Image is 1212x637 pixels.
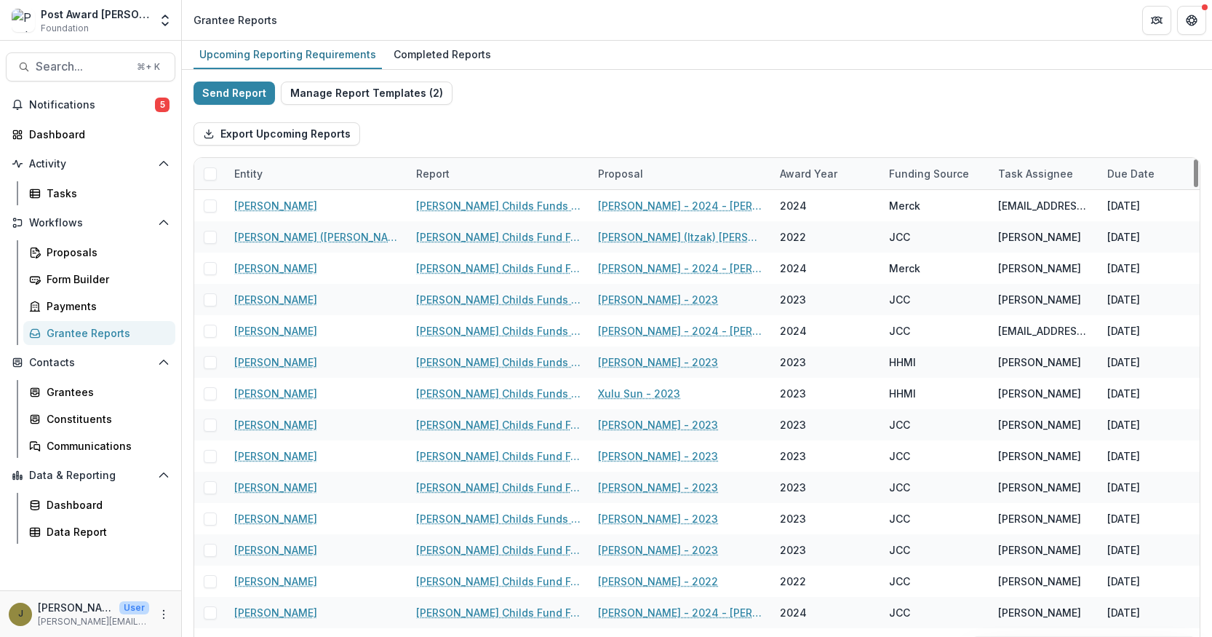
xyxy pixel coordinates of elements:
[23,493,175,517] a: Dashboard
[998,386,1081,401] div: [PERSON_NAME]
[41,7,149,22] div: Post Award [PERSON_NAME] Childs Memorial Fund
[598,355,718,370] a: [PERSON_NAME] - 2023
[416,386,581,401] a: [PERSON_NAME] Childs Funds Fellow’s Annual Progress Report
[1177,6,1206,35] button: Get Help
[889,511,910,526] div: JCC
[598,292,718,307] a: [PERSON_NAME] - 2023
[416,229,581,245] a: [PERSON_NAME] Childs Fund Fellowship Award Financial Expenditure Report
[234,511,317,526] a: [PERSON_NAME]
[416,355,581,370] a: [PERSON_NAME] Childs Funds Fellow’s Annual Progress Report
[29,217,152,229] span: Workflows
[989,158,1099,189] div: Task Assignee
[194,12,277,28] div: Grantee Reports
[47,272,164,287] div: Form Builder
[998,542,1081,558] div: [PERSON_NAME]
[416,323,581,339] a: [PERSON_NAME] Childs Funds Fellow’s Annual Progress Report
[23,240,175,264] a: Proposals
[234,605,317,620] a: [PERSON_NAME]
[589,158,771,189] div: Proposal
[234,448,317,464] a: [PERSON_NAME]
[998,480,1081,495] div: [PERSON_NAME]
[388,44,497,65] div: Completed Reports
[998,261,1081,276] div: [PERSON_NAME]
[407,166,458,181] div: Report
[226,166,271,181] div: Entity
[889,261,920,276] div: Merck
[780,198,807,213] div: 2024
[23,407,175,431] a: Constituents
[29,127,164,142] div: Dashboard
[234,574,317,589] a: [PERSON_NAME]
[598,323,762,339] a: [PERSON_NAME] - 2024 - [PERSON_NAME] Memorial Fund - Fellowship Application
[889,355,916,370] div: HHMI
[780,229,806,245] div: 2022
[6,351,175,374] button: Open Contacts
[1099,378,1208,409] div: [DATE]
[771,166,846,181] div: Award Year
[36,60,128,74] span: Search...
[780,448,806,464] div: 2023
[998,574,1081,589] div: [PERSON_NAME]
[47,298,164,314] div: Payments
[6,464,175,487] button: Open Data & Reporting
[47,325,164,341] div: Grantee Reports
[155,6,175,35] button: Open entity switcher
[780,480,806,495] div: 2023
[226,158,407,189] div: Entity
[234,198,317,213] a: [PERSON_NAME]
[23,267,175,291] a: Form Builder
[598,417,718,432] a: [PERSON_NAME] - 2023
[780,292,806,307] div: 2023
[771,158,880,189] div: Award Year
[1099,190,1208,221] div: [DATE]
[998,355,1081,370] div: [PERSON_NAME]
[194,82,275,105] button: Send Report
[1099,503,1208,534] div: [DATE]
[1099,284,1208,315] div: [DATE]
[1099,315,1208,347] div: [DATE]
[1099,347,1208,378] div: [DATE]
[780,511,806,526] div: 2023
[416,292,581,307] a: [PERSON_NAME] Childs Funds Fellow’s Annual Progress Report
[416,480,581,495] a: [PERSON_NAME] Childs Fund Fellowship Award Financial Expenditure Report
[598,511,718,526] a: [PERSON_NAME] - 2023
[998,229,1081,245] div: [PERSON_NAME]
[416,542,581,558] a: [PERSON_NAME] Childs Fund Fellowship Award Financial Expenditure Report
[234,229,399,245] a: [PERSON_NAME] ([PERSON_NAME]
[6,52,175,82] button: Search...
[23,520,175,544] a: Data Report
[780,355,806,370] div: 2023
[29,470,152,482] span: Data & Reporting
[1099,409,1208,440] div: [DATE]
[281,82,452,105] button: Manage Report Templates (2)
[998,323,1090,339] div: [EMAIL_ADDRESS][DOMAIN_NAME]
[416,511,581,526] a: [PERSON_NAME] Childs Funds Fellow’s Annual Progress Report
[234,355,317,370] a: [PERSON_NAME]
[889,417,910,432] div: JCC
[6,122,175,146] a: Dashboard
[889,605,910,620] div: JCC
[41,22,89,35] span: Foundation
[889,542,910,558] div: JCC
[780,261,807,276] div: 2024
[880,158,989,189] div: Funding Source
[234,261,317,276] a: [PERSON_NAME]
[889,323,910,339] div: JCC
[416,198,581,213] a: [PERSON_NAME] Childs Funds Fellow’s Annual Progress Report
[47,411,164,427] div: Constituents
[155,98,170,112] span: 5
[998,417,1081,432] div: [PERSON_NAME]
[47,438,164,454] div: Communications
[780,574,806,589] div: 2022
[598,261,762,276] a: [PERSON_NAME] - 2024 - [PERSON_NAME] Childs Memorial Fund - Fellowship Application
[23,380,175,404] a: Grantees
[234,386,317,401] a: [PERSON_NAME]
[407,158,589,189] div: Report
[234,323,317,339] a: [PERSON_NAME]
[6,211,175,234] button: Open Workflows
[598,229,762,245] a: [PERSON_NAME] (Itzak) [PERSON_NAME] - 2022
